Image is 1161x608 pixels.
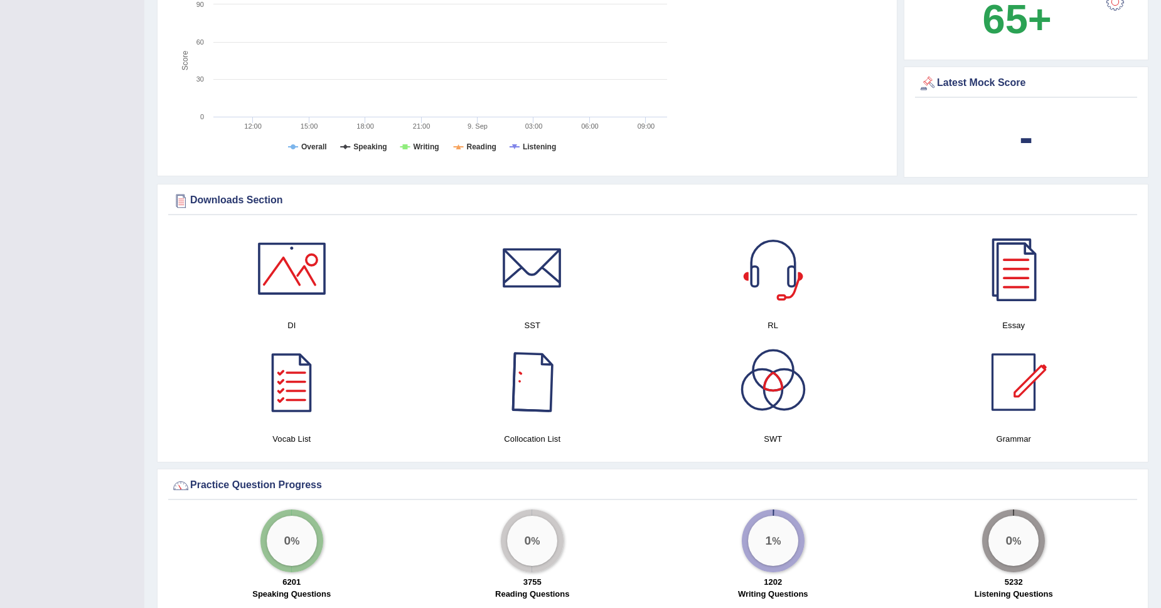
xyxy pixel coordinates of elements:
[196,1,204,8] text: 90
[764,577,782,587] strong: 1202
[581,122,599,130] text: 06:00
[196,75,204,83] text: 30
[975,588,1053,600] label: Listening Questions
[413,122,431,130] text: 21:00
[638,122,655,130] text: 09:00
[467,142,496,151] tspan: Reading
[1005,577,1023,587] strong: 5232
[748,516,798,566] div: %
[171,191,1134,210] div: Downloads Section
[900,319,1128,332] h4: Essay
[267,516,317,566] div: %
[507,516,557,566] div: %
[1006,534,1013,548] big: 0
[413,142,439,151] tspan: Writing
[419,432,647,445] h4: Collocation List
[525,534,532,548] big: 0
[988,516,1039,566] div: %
[356,122,374,130] text: 18:00
[284,534,291,548] big: 0
[171,476,1134,495] div: Practice Question Progress
[523,577,542,587] strong: 3755
[301,122,318,130] text: 15:00
[178,432,406,445] h4: Vocab List
[196,38,204,46] text: 60
[178,319,406,332] h4: DI
[659,432,887,445] h4: SWT
[738,588,808,600] label: Writing Questions
[765,534,772,548] big: 1
[252,588,331,600] label: Speaking Questions
[419,319,647,332] h4: SST
[244,122,262,130] text: 12:00
[900,432,1128,445] h4: Grammar
[495,588,569,600] label: Reading Questions
[301,142,327,151] tspan: Overall
[200,113,204,120] text: 0
[468,122,488,130] tspan: 9. Sep
[353,142,387,151] tspan: Speaking
[659,319,887,332] h4: RL
[918,74,1134,93] div: Latest Mock Score
[282,577,301,587] strong: 6201
[181,51,190,71] tspan: Score
[525,122,543,130] text: 03:00
[1019,114,1033,160] b: -
[523,142,556,151] tspan: Listening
